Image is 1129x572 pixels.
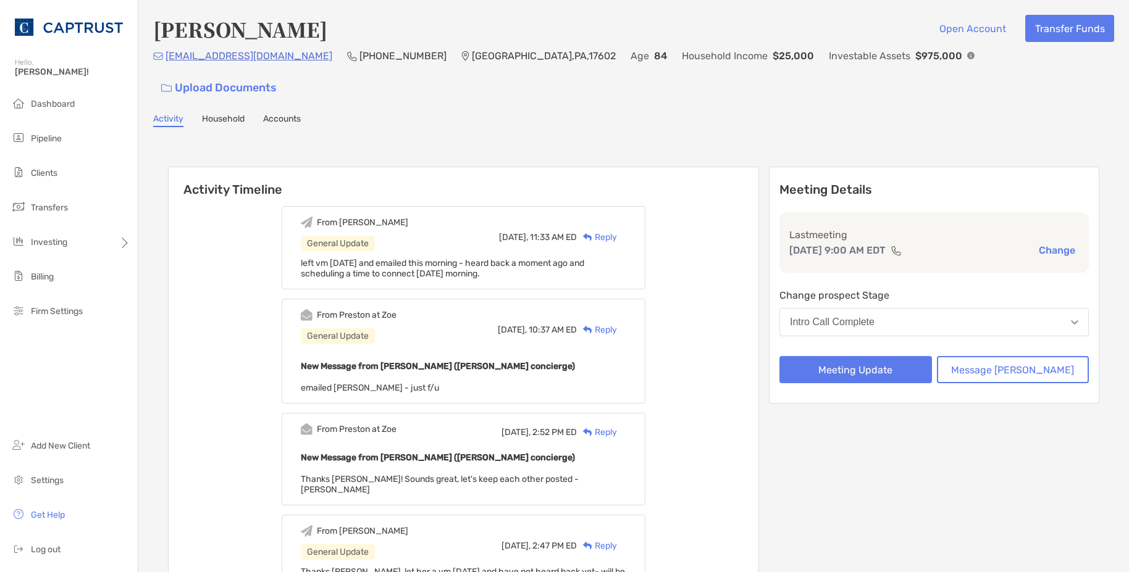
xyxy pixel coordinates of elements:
span: Transfers [31,202,68,213]
span: 11:33 AM ED [530,232,577,242]
img: Location Icon [461,51,469,61]
div: From Preston at Zoe [317,424,397,434]
span: Log out [31,544,61,555]
span: Get Help [31,510,65,520]
img: Reply icon [583,428,592,436]
img: communication type [891,246,902,255]
p: Household Income [682,48,768,64]
img: Event icon [301,309,313,321]
p: [PHONE_NUMBER] [359,48,447,64]
button: Intro Call Complete [779,308,1089,336]
img: Event icon [301,217,313,228]
img: Email Icon [153,52,163,60]
p: Meeting Details [779,182,1089,197]
img: clients icon [11,165,26,180]
div: Reply [577,323,617,336]
p: Last meeting [789,227,1079,242]
span: Investing [31,237,67,247]
div: Reply [577,539,617,552]
img: get-help icon [11,507,26,521]
img: add_new_client icon [11,437,26,452]
img: Event icon [301,525,313,537]
img: settings icon [11,472,26,487]
img: Reply icon [583,542,592,550]
img: logout icon [11,541,26,556]
span: Billing [31,271,54,282]
p: [DATE] 9:00 AM EDT [789,242,886,258]
a: Household [202,114,245,127]
div: General Update [301,236,375,251]
span: Thanks [PERSON_NAME]! Sounds great, let's keep each other posted -[PERSON_NAME] [301,474,579,495]
div: From [PERSON_NAME] [317,526,408,536]
img: investing icon [11,234,26,249]
span: Settings [31,475,64,486]
img: CAPTRUST Logo [15,5,123,49]
span: emailed [PERSON_NAME] - just f/u [301,383,439,393]
img: Info Icon [967,52,975,59]
span: [PERSON_NAME]! [15,67,130,77]
p: [GEOGRAPHIC_DATA] , PA , 17602 [472,48,616,64]
h6: Activity Timeline [169,167,758,197]
img: button icon [161,84,172,93]
div: From Preston at Zoe [317,310,397,320]
span: [DATE], [502,541,531,551]
span: 2:52 PM ED [532,427,577,437]
div: Reply [577,426,617,439]
img: Open dropdown arrow [1071,320,1078,325]
button: Transfer Funds [1025,15,1114,42]
div: General Update [301,544,375,560]
div: From [PERSON_NAME] [317,217,408,228]
span: [DATE], [502,427,531,437]
span: Pipeline [31,133,62,144]
span: Clients [31,168,57,178]
p: Change prospect Stage [779,288,1089,303]
img: dashboard icon [11,96,26,110]
span: [DATE], [498,325,527,335]
b: New Message from [PERSON_NAME] ([PERSON_NAME] concierge) [301,452,575,463]
button: Open Account [930,15,1015,42]
span: left vm [DATE] and emailed this morning - heard back a moment ago and scheduling a time to connec... [301,258,584,279]
img: transfers icon [11,199,26,214]
p: $975,000 [915,48,962,64]
a: Activity [153,114,183,127]
button: Meeting Update [779,356,932,383]
div: General Update [301,328,375,344]
a: Accounts [263,114,301,127]
span: 10:37 AM ED [529,325,577,335]
span: 2:47 PM ED [532,541,577,551]
img: Reply icon [583,233,592,241]
span: Firm Settings [31,306,83,317]
button: Message [PERSON_NAME] [937,356,1089,383]
b: New Message from [PERSON_NAME] ([PERSON_NAME] concierge) [301,361,575,371]
p: 84 [654,48,667,64]
span: Dashboard [31,99,75,109]
p: Age [631,48,649,64]
span: Add New Client [31,441,90,451]
div: Intro Call Complete [790,317,875,328]
p: Investable Assets [829,48,910,64]
img: firm-settings icon [11,303,26,318]
img: pipeline icon [11,130,26,145]
img: Event icon [301,423,313,435]
img: billing icon [11,268,26,283]
img: Reply icon [583,326,592,334]
img: Phone Icon [347,51,357,61]
h4: [PERSON_NAME] [153,15,327,43]
div: Reply [577,231,617,244]
button: Change [1035,244,1079,257]
a: Upload Documents [153,75,285,101]
p: $25,000 [773,48,814,64]
p: [EMAIL_ADDRESS][DOMAIN_NAME] [166,48,332,64]
span: [DATE], [499,232,528,242]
